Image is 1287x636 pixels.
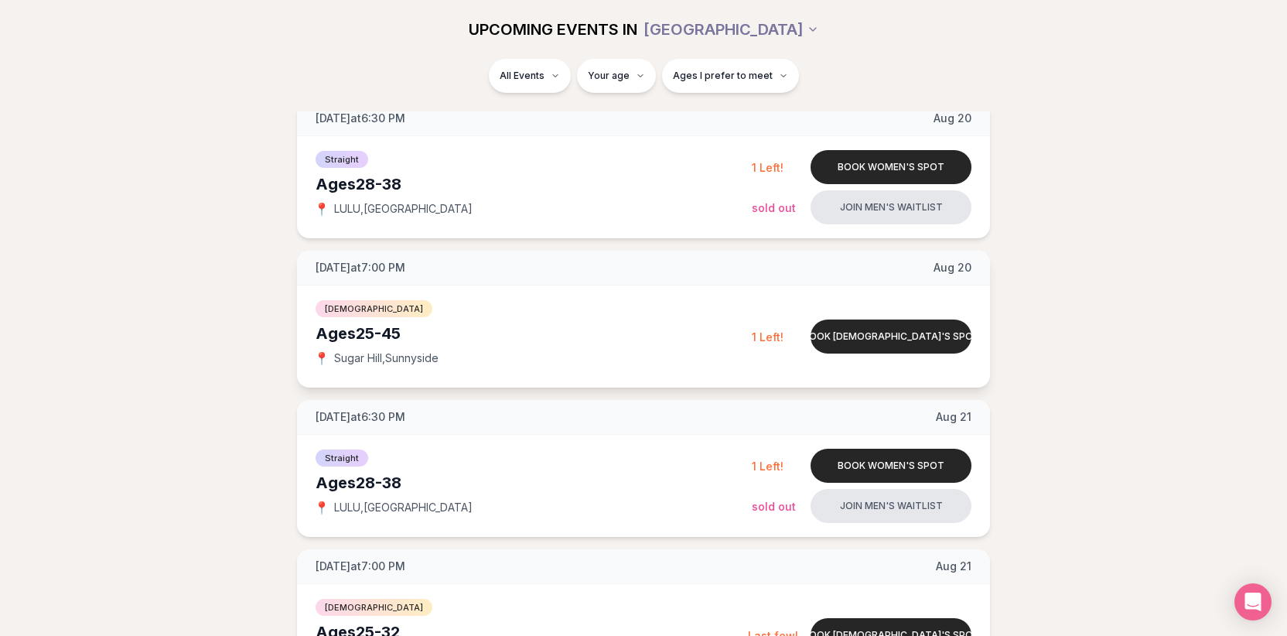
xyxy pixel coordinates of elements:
span: Aug 20 [934,260,971,275]
div: Ages 28-38 [316,472,752,494]
button: Join men's waitlist [811,190,971,224]
span: Straight [316,450,368,467]
span: [DATE] at 6:30 PM [316,409,405,425]
button: [GEOGRAPHIC_DATA] [643,12,819,46]
span: Straight [316,151,368,168]
span: All Events [500,70,544,82]
span: [DATE] at 7:00 PM [316,260,405,275]
button: Book [DEMOGRAPHIC_DATA]'s spot [811,320,971,354]
button: Your age [577,59,656,93]
span: Aug 20 [934,111,971,126]
button: All Events [489,59,571,93]
span: Sugar Hill , Sunnyside [334,350,439,366]
span: Aug 21 [936,559,971,574]
span: 1 Left! [752,460,783,473]
span: 📍 [316,203,328,215]
span: 1 Left! [752,330,783,344]
span: Aug 21 [936,409,971,425]
button: Ages I prefer to meet [662,59,799,93]
span: 📍 [316,501,328,514]
span: UPCOMING EVENTS IN [469,19,637,40]
span: [DEMOGRAPHIC_DATA] [316,300,432,317]
button: Book women's spot [811,449,971,483]
span: Your age [588,70,630,82]
span: Sold Out [752,500,796,513]
div: Open Intercom Messenger [1234,583,1272,621]
span: [DATE] at 7:00 PM [316,559,405,574]
button: Book women's spot [811,150,971,184]
span: LULU , [GEOGRAPHIC_DATA] [334,500,473,515]
span: Sold Out [752,201,796,214]
div: Ages 28-38 [316,173,752,195]
span: LULU , [GEOGRAPHIC_DATA] [334,201,473,217]
span: Ages I prefer to meet [673,70,773,82]
span: [DATE] at 6:30 PM [316,111,405,126]
span: [DEMOGRAPHIC_DATA] [316,599,432,616]
button: Join men's waitlist [811,489,971,523]
div: Ages 25-45 [316,323,752,344]
span: 1 Left! [752,161,783,174]
span: 📍 [316,352,328,364]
